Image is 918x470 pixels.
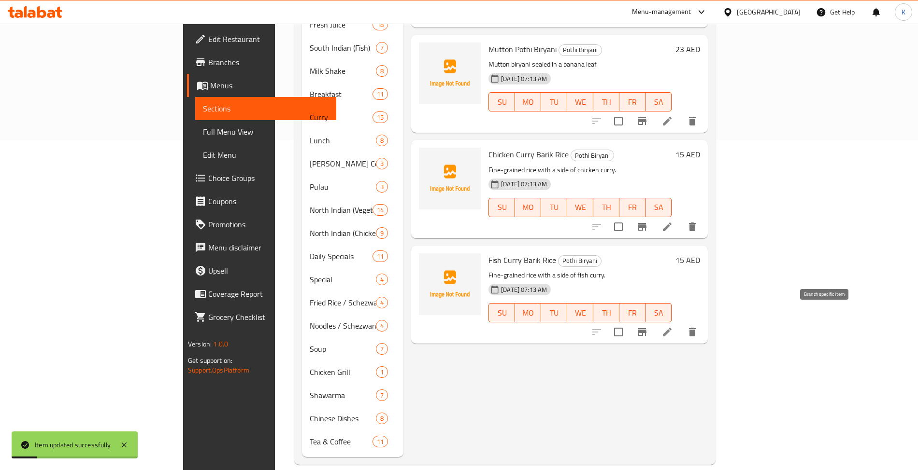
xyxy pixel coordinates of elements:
span: TH [597,95,616,109]
span: Get support on: [188,354,232,367]
span: MO [519,306,537,320]
div: [PERSON_NAME] Combo3 [302,152,403,175]
button: MO [515,198,541,217]
div: [GEOGRAPHIC_DATA] [737,7,801,17]
a: Edit menu item [661,115,673,127]
span: 1.0.0 [213,338,228,350]
div: items [376,389,388,401]
div: Ghee Rice Combo [310,158,376,169]
div: Breakfast11 [302,83,403,106]
div: Curry15 [302,106,403,129]
a: Menu disclaimer [187,236,336,259]
div: Special4 [302,268,403,291]
div: Fresh Juice18 [302,13,403,36]
div: items [376,297,388,308]
div: North Indian (Chicken) [310,227,376,239]
a: Choice Groups [187,166,336,190]
p: Fine-grained rice with a side of fish curry. [488,269,672,281]
button: FR [619,303,645,322]
p: Fine-grained rice with a side of chicken curry. [488,164,672,176]
span: Chinese Dishes [310,413,376,424]
div: Chicken Grill1 [302,360,403,384]
span: 15 [373,113,387,122]
span: 14 [373,206,387,215]
button: SU [488,92,515,111]
span: 7 [376,43,387,53]
span: WE [571,200,589,214]
button: Branch-specific-item [631,110,654,133]
span: Soup [310,343,376,355]
img: Mutton Pothi Biryani [419,42,481,104]
span: [DATE] 07:13 AM [497,285,551,294]
div: Lunch [310,135,376,146]
span: Select to update [608,217,629,237]
span: TU [545,200,563,214]
button: FR [619,198,645,217]
span: Pothi Biryani [571,150,614,161]
div: items [376,320,388,332]
span: North Indian (Vegetable) [310,204,373,216]
span: 4 [376,298,387,307]
span: Curry [310,111,373,123]
span: WE [571,306,589,320]
img: Chicken Curry Barik Rice [419,148,481,209]
button: TH [593,303,619,322]
button: WE [567,92,593,111]
span: SU [493,200,511,214]
a: Upsell [187,259,336,282]
span: 7 [376,391,387,400]
div: North Indian (Vegetable)14 [302,198,403,221]
a: Edit menu item [661,326,673,338]
div: Milk Shake8 [302,59,403,83]
button: WE [567,198,593,217]
span: TU [545,95,563,109]
button: TU [541,303,567,322]
span: 8 [376,136,387,145]
span: [DATE] 07:13 AM [497,74,551,83]
div: items [373,436,388,447]
span: SA [649,95,668,109]
span: FR [623,306,642,320]
span: Choice Groups [208,172,329,184]
div: Fresh Juice [310,19,373,30]
div: items [376,366,388,378]
div: items [376,158,388,169]
h6: 23 AED [675,42,700,56]
span: Pothi Biryani [559,255,601,266]
span: Daily Specials [310,250,373,262]
div: Special [310,274,376,285]
div: items [376,181,388,193]
span: FR [623,95,642,109]
span: Upsell [208,265,329,276]
div: items [376,413,388,424]
div: items [376,227,388,239]
a: Branches [187,51,336,74]
span: Shawarma [310,389,376,401]
div: Tea & Coffee [310,436,373,447]
span: Coupons [208,195,329,207]
div: Pulau3 [302,175,403,198]
a: Menus [187,74,336,97]
span: [PERSON_NAME] Combo [310,158,376,169]
span: Chicken Grill [310,366,376,378]
button: delete [681,110,704,133]
div: Pulau [310,181,376,193]
div: Pothi Biryani [559,44,602,56]
span: Fried Rice / Schezwan [310,297,376,308]
span: Noodles / Schezwan [310,320,376,332]
span: SU [493,306,511,320]
span: 11 [373,90,387,99]
span: Breakfast [310,88,373,100]
div: items [373,19,388,30]
span: 1 [376,368,387,377]
span: MO [519,95,537,109]
button: SA [645,92,672,111]
h6: 15 AED [675,148,700,161]
button: WE [567,303,593,322]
